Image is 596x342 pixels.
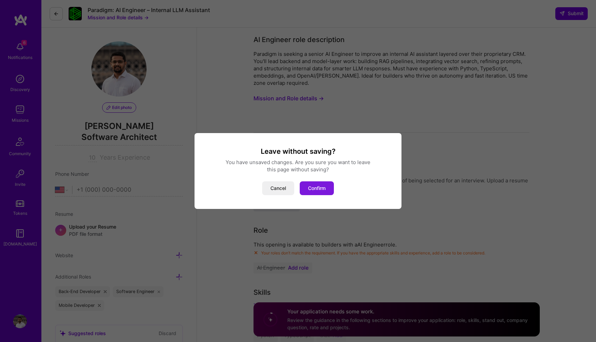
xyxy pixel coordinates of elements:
button: Cancel [262,181,294,195]
div: this page without saving? [203,166,393,173]
div: You have unsaved changes. Are you sure you want to leave [203,159,393,166]
h3: Leave without saving? [203,147,393,156]
button: Confirm [300,181,334,195]
div: modal [195,133,401,209]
